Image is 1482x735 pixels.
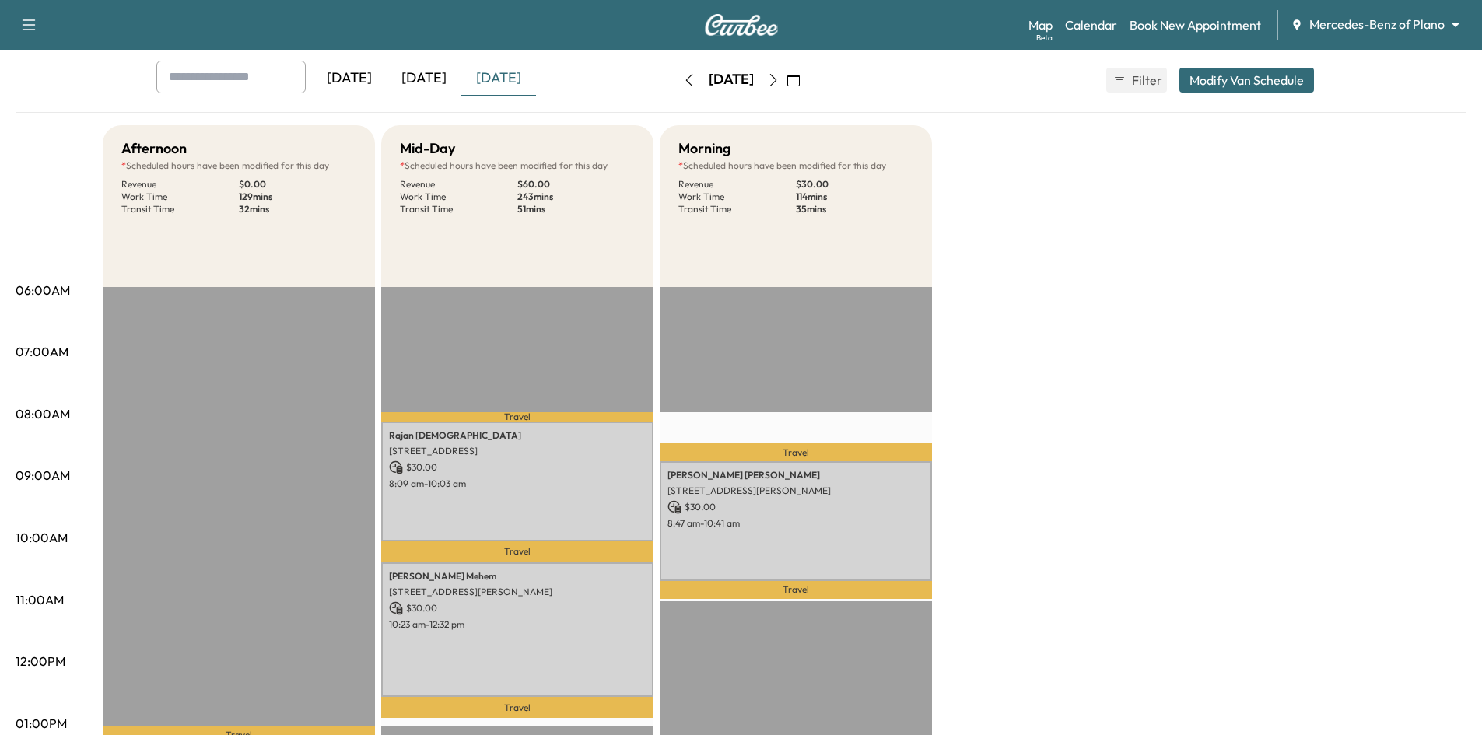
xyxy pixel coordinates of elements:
p: 32 mins [239,203,356,215]
p: 01:00PM [16,714,67,733]
p: Travel [381,541,653,562]
p: 10:23 am - 12:32 pm [389,618,646,631]
span: Filter [1132,71,1160,89]
p: 35 mins [796,203,913,215]
p: Travel [381,412,653,422]
p: Work Time [121,191,239,203]
p: 06:00AM [16,281,70,299]
p: [STREET_ADDRESS][PERSON_NAME] [667,485,924,497]
div: [DATE] [387,61,461,96]
p: Travel [660,443,932,461]
span: Mercedes-Benz of Plano [1309,16,1445,33]
a: Book New Appointment [1130,16,1261,34]
a: Calendar [1065,16,1117,34]
p: 08:00AM [16,404,70,423]
p: $ 30.00 [667,500,924,514]
p: Rajan [DEMOGRAPHIC_DATA] [389,429,646,442]
p: [PERSON_NAME] [PERSON_NAME] [667,469,924,481]
p: 129 mins [239,191,356,203]
p: Revenue [121,178,239,191]
p: [STREET_ADDRESS][PERSON_NAME] [389,586,646,598]
h5: Morning [678,138,730,159]
p: $ 60.00 [517,178,635,191]
div: [DATE] [461,61,536,96]
p: Scheduled hours have been modified for this day [121,159,356,172]
div: [DATE] [312,61,387,96]
p: Travel [381,697,653,718]
p: Travel [660,581,932,599]
p: Scheduled hours have been modified for this day [400,159,635,172]
p: 8:09 am - 10:03 am [389,478,646,490]
p: $ 30.00 [389,601,646,615]
p: Scheduled hours have been modified for this day [678,159,913,172]
div: [DATE] [709,70,754,89]
p: [PERSON_NAME] Mehem [389,570,646,583]
p: [STREET_ADDRESS] [389,445,646,457]
p: $ 0.00 [239,178,356,191]
p: 114 mins [796,191,913,203]
p: 243 mins [517,191,635,203]
p: $ 30.00 [389,460,646,474]
p: 12:00PM [16,652,65,670]
a: MapBeta [1028,16,1053,34]
p: 07:00AM [16,342,68,361]
p: 09:00AM [16,466,70,485]
p: Transit Time [400,203,517,215]
p: Revenue [400,178,517,191]
h5: Afternoon [121,138,187,159]
img: Curbee Logo [704,14,779,36]
div: Beta [1036,32,1053,44]
p: Work Time [400,191,517,203]
h5: Mid-Day [400,138,455,159]
p: Work Time [678,191,796,203]
button: Modify Van Schedule [1179,68,1314,93]
p: Revenue [678,178,796,191]
p: 8:47 am - 10:41 am [667,517,924,530]
button: Filter [1106,68,1167,93]
p: 11:00AM [16,590,64,609]
p: Transit Time [678,203,796,215]
p: 51 mins [517,203,635,215]
p: Transit Time [121,203,239,215]
p: $ 30.00 [796,178,913,191]
p: 10:00AM [16,528,68,547]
